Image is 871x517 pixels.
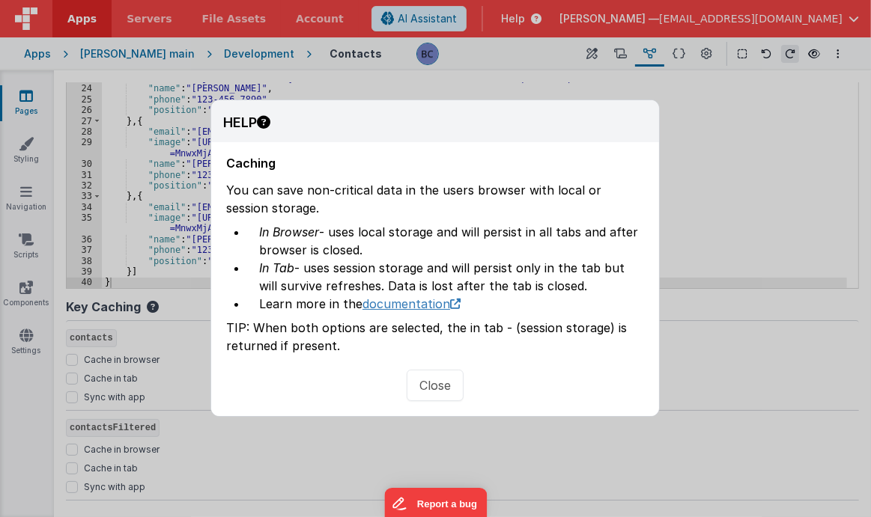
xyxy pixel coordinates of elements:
p: You can save non-critical data in the users browser with local or session storage. [226,181,644,223]
i: In Browser [259,224,319,239]
div: HELP [223,112,270,133]
li: - uses local storage and will persist in all tabs and after browser is closed. [247,223,644,259]
i: In Tab [259,260,294,275]
li: Learn more in the [247,295,644,313]
p: TIP: When both options are selected, the in tab - (session storage) is returned if present. [226,319,644,355]
a: documentation [362,296,461,311]
p: Caching [226,142,644,181]
button: Close [407,370,464,401]
li: - uses session storage and will persist only in the tab but will survive refreshes. Data is lost ... [247,259,644,295]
